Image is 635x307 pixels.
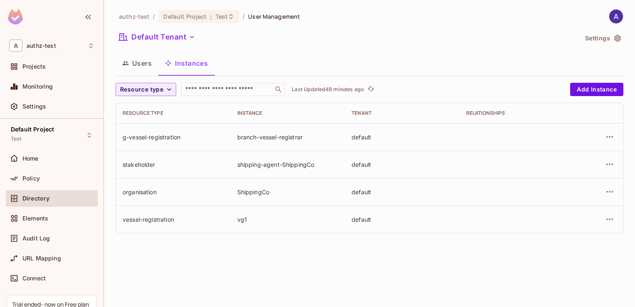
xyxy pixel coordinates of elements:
button: Instances [158,53,214,74]
div: default [352,188,453,196]
div: vg1 [237,215,339,223]
img: ASHISH SANDEY [609,10,623,23]
span: Projects [22,63,46,70]
span: Home [22,155,39,162]
span: Click to refresh data [364,84,376,94]
button: Users [116,53,158,74]
div: stakeholder [123,161,224,168]
div: default [352,161,453,168]
button: Resource type [116,83,176,96]
div: ShippingCo [237,188,339,196]
span: Test [216,12,228,20]
div: g-vessel-registration [123,133,224,141]
span: Default Project [163,12,207,20]
img: SReyMgAAAABJRU5ErkJggg== [8,9,23,25]
div: default [352,215,453,223]
span: Settings [22,103,46,110]
span: Directory [22,195,49,202]
span: : [209,13,212,20]
div: default [352,133,453,141]
div: branch-vessel-registrar [237,133,339,141]
button: Default Tenant [116,30,199,44]
div: shipping-agent-ShippingCo [237,161,339,168]
div: Instance [237,110,339,116]
button: Add Instance [570,83,623,96]
span: Resource type [120,84,163,95]
span: Elements [22,215,48,222]
div: organisation [123,188,224,196]
span: refresh [367,85,374,94]
div: Resource type [123,110,224,116]
span: A [9,40,22,52]
span: Test [11,136,22,142]
div: Tenant [352,110,453,116]
button: refresh [366,84,376,94]
span: Audit Log [22,235,50,242]
span: Monitoring [22,83,53,90]
li: / [243,12,245,20]
span: Connect [22,275,46,282]
div: Relationships [466,110,568,116]
span: Policy [22,175,40,182]
li: / [153,12,155,20]
button: Settings [582,32,623,45]
span: Workspace: authz-test [27,42,56,49]
span: the active workspace [119,12,150,20]
span: Default Project [11,126,54,133]
p: Last Updated 49 minutes ago [292,86,364,93]
span: User Management [248,12,300,20]
div: vessel-registration [123,215,224,223]
span: URL Mapping [22,255,61,262]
